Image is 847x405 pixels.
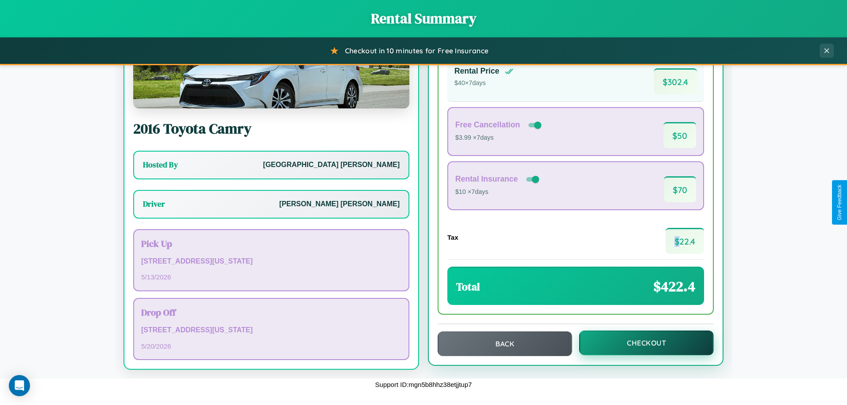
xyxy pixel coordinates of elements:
[455,132,543,144] p: $3.99 × 7 days
[279,198,400,211] p: [PERSON_NAME] [PERSON_NAME]
[654,68,697,94] span: $ 302.4
[133,119,409,138] h2: 2016 Toyota Camry
[143,199,165,209] h3: Driver
[141,255,401,268] p: [STREET_ADDRESS][US_STATE]
[455,120,520,130] h4: Free Cancellation
[143,160,178,170] h3: Hosted By
[836,185,843,220] div: Give Feedback
[447,234,458,241] h4: Tax
[141,324,401,337] p: [STREET_ADDRESS][US_STATE]
[456,279,480,294] h3: Total
[345,46,488,55] span: Checkout in 10 minutes for Free Insurance
[455,175,518,184] h4: Rental Insurance
[9,375,30,396] div: Open Intercom Messenger
[663,122,696,148] span: $ 50
[454,67,499,76] h4: Rental Price
[579,331,714,355] button: Checkout
[666,228,704,254] span: $ 22.4
[664,176,696,202] span: $ 70
[9,9,838,28] h1: Rental Summary
[653,277,695,296] span: $ 422.4
[141,271,401,283] p: 5 / 13 / 2026
[375,379,472,390] p: Support ID: mgn5b8hhz38etjjtup7
[455,186,541,198] p: $10 × 7 days
[141,306,401,319] h3: Drop Off
[263,159,400,171] p: [GEOGRAPHIC_DATA] [PERSON_NAME]
[454,78,513,89] p: $ 40 × 7 days
[141,237,401,250] h3: Pick Up
[141,340,401,352] p: 5 / 20 / 2026
[438,331,572,356] button: Back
